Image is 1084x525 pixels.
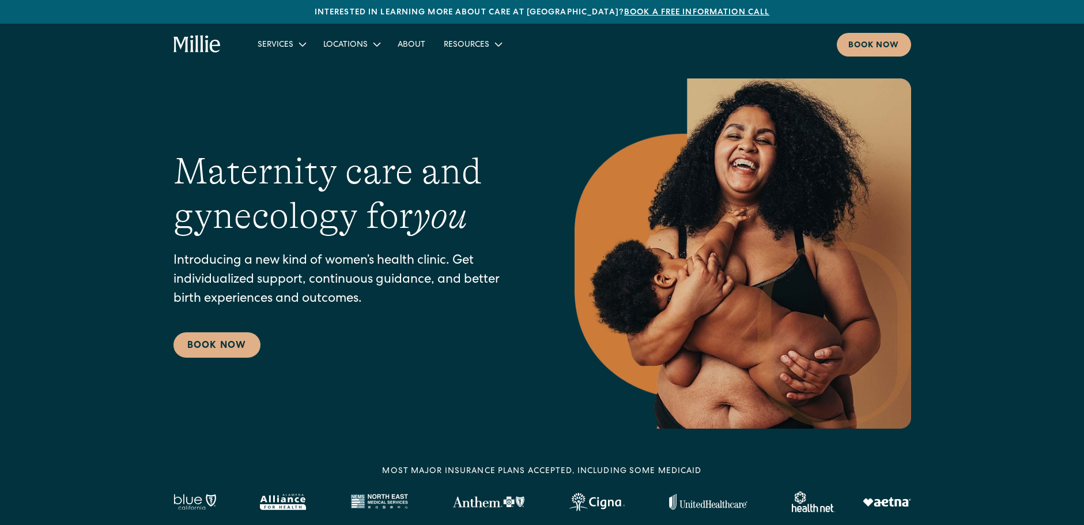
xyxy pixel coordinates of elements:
a: Book now [837,33,911,57]
div: Locations [323,39,368,51]
div: Services [258,39,293,51]
img: Aetna logo [863,497,911,507]
div: Resources [444,39,489,51]
a: About [388,35,435,54]
div: MOST MAJOR INSURANCE PLANS ACCEPTED, INCLUDING some MEDICAID [382,466,701,478]
p: Introducing a new kind of women’s health clinic. Get individualized support, continuous guidance,... [173,252,528,309]
img: Alameda Alliance logo [260,494,305,510]
img: Healthnet logo [792,492,835,512]
div: Book now [848,40,900,52]
a: Book a free information call [624,9,769,17]
div: Locations [314,35,388,54]
img: United Healthcare logo [669,494,747,510]
em: you [413,195,467,237]
a: home [173,35,221,54]
img: North East Medical Services logo [350,494,408,510]
img: Smiling mother with her baby in arms, celebrating body positivity and the nurturing bond of postp... [575,78,911,429]
a: Book Now [173,332,260,358]
h1: Maternity care and gynecology for [173,149,528,238]
div: Services [248,35,314,54]
img: Blue California logo [173,494,216,510]
img: Anthem Logo [452,496,524,508]
div: Resources [435,35,510,54]
img: Cigna logo [569,493,625,511]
